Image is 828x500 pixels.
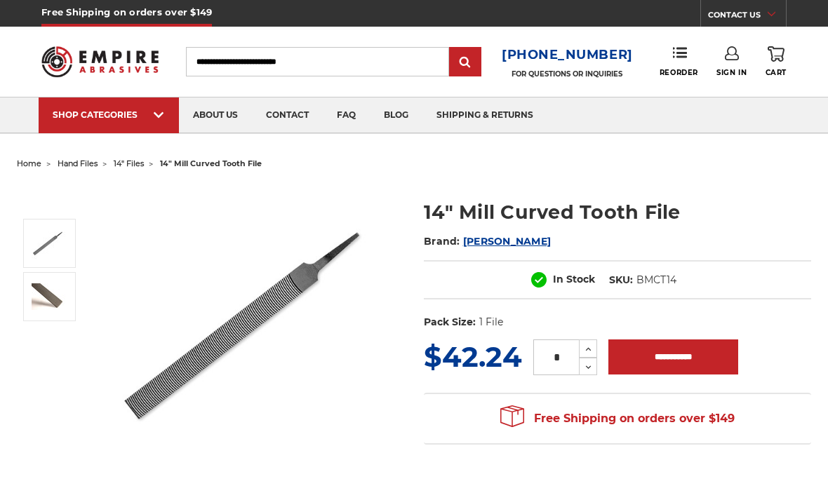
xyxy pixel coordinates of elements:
dt: SKU: [609,273,633,288]
a: hand files [58,158,98,168]
dd: 1 File [479,315,503,330]
p: FOR QUESTIONS OR INQUIRIES [502,69,633,79]
a: [PERSON_NAME] [463,235,551,248]
span: $42.24 [424,339,522,374]
a: [PHONE_NUMBER] [502,45,633,65]
span: Brand: [424,235,460,248]
span: In Stock [553,273,595,285]
dt: Pack Size: [424,315,476,330]
input: Submit [451,48,479,76]
a: 14" files [114,158,144,168]
a: contact [252,97,323,133]
a: about us [179,97,252,133]
span: Cart [766,68,787,77]
a: faq [323,97,370,133]
img: 14" Mill Curved Tooth File with Tang [32,226,67,261]
div: SHOP CATEGORIES [53,109,165,120]
img: 14" Mill Curved Tooth File with Tang [114,184,394,464]
span: Free Shipping on orders over $149 [500,405,735,433]
span: Sign In [716,68,747,77]
img: 14" Mill Curved Tooth File with Tang, Tip [32,283,67,310]
img: Empire Abrasives [41,39,159,84]
a: shipping & returns [422,97,547,133]
dd: BMCT14 [636,273,676,288]
a: CONTACT US [708,7,786,27]
a: blog [370,97,422,133]
a: home [17,158,41,168]
a: Reorder [660,46,698,76]
h1: 14" Mill Curved Tooth File [424,198,811,226]
span: 14" mill curved tooth file [160,158,262,168]
a: Cart [766,46,787,77]
span: Reorder [660,68,698,77]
